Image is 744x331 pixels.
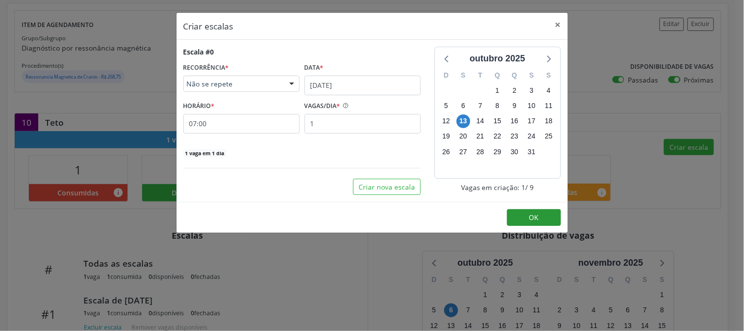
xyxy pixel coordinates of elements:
div: S [540,68,558,83]
span: sexta-feira, 10 de outubro de 2025 [525,99,539,113]
span: terça-feira, 14 de outubro de 2025 [474,114,487,128]
label: RECORRÊNCIA [183,60,229,76]
span: 1 vaga em 1 dia [183,149,227,157]
div: Q [506,68,523,83]
div: Escala #0 [183,47,214,57]
span: quinta-feira, 23 de outubro de 2025 [508,130,521,143]
input: 00:00 [183,114,300,134]
span: terça-feira, 28 de outubro de 2025 [474,145,487,159]
div: S [523,68,540,83]
button: Criar nova escala [353,179,421,195]
span: segunda-feira, 6 de outubro de 2025 [457,99,470,113]
button: Close [548,13,568,37]
span: terça-feira, 21 de outubro de 2025 [474,130,487,143]
label: Data [305,60,324,76]
span: domingo, 26 de outubro de 2025 [439,145,453,159]
span: sábado, 18 de outubro de 2025 [542,114,556,128]
span: terça-feira, 7 de outubro de 2025 [474,99,487,113]
label: HORÁRIO [183,99,215,114]
ion-icon: help circle outline [340,99,349,109]
span: segunda-feira, 20 de outubro de 2025 [457,130,470,143]
span: sexta-feira, 31 de outubro de 2025 [525,145,539,159]
div: Vagas em criação: 1 [435,182,561,193]
span: quinta-feira, 16 de outubro de 2025 [508,114,521,128]
div: S [455,68,472,83]
span: OK [529,213,539,222]
span: / 9 [526,182,534,193]
span: domingo, 12 de outubro de 2025 [439,114,453,128]
span: Não se repete [187,79,280,89]
span: quarta-feira, 29 de outubro de 2025 [490,145,504,159]
span: segunda-feira, 13 de outubro de 2025 [457,114,470,128]
span: sábado, 4 de outubro de 2025 [542,83,556,97]
span: segunda-feira, 27 de outubro de 2025 [457,145,470,159]
div: Q [489,68,506,83]
div: T [472,68,489,83]
span: sábado, 25 de outubro de 2025 [542,130,556,143]
div: outubro 2025 [466,52,529,65]
span: quarta-feira, 15 de outubro de 2025 [490,114,504,128]
span: quarta-feira, 22 de outubro de 2025 [490,130,504,143]
button: OK [507,209,561,226]
div: D [438,68,455,83]
span: sexta-feira, 24 de outubro de 2025 [525,130,539,143]
span: quinta-feira, 30 de outubro de 2025 [508,145,521,159]
h5: Criar escalas [183,20,233,32]
input: Selecione uma data [305,76,421,95]
span: sexta-feira, 17 de outubro de 2025 [525,114,539,128]
span: quarta-feira, 8 de outubro de 2025 [490,99,504,113]
span: quinta-feira, 2 de outubro de 2025 [508,83,521,97]
span: sábado, 11 de outubro de 2025 [542,99,556,113]
span: sexta-feira, 3 de outubro de 2025 [525,83,539,97]
span: quarta-feira, 1 de outubro de 2025 [490,83,504,97]
span: domingo, 19 de outubro de 2025 [439,130,453,143]
label: VAGAS/DIA [305,99,340,114]
span: quinta-feira, 9 de outubro de 2025 [508,99,521,113]
span: domingo, 5 de outubro de 2025 [439,99,453,113]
